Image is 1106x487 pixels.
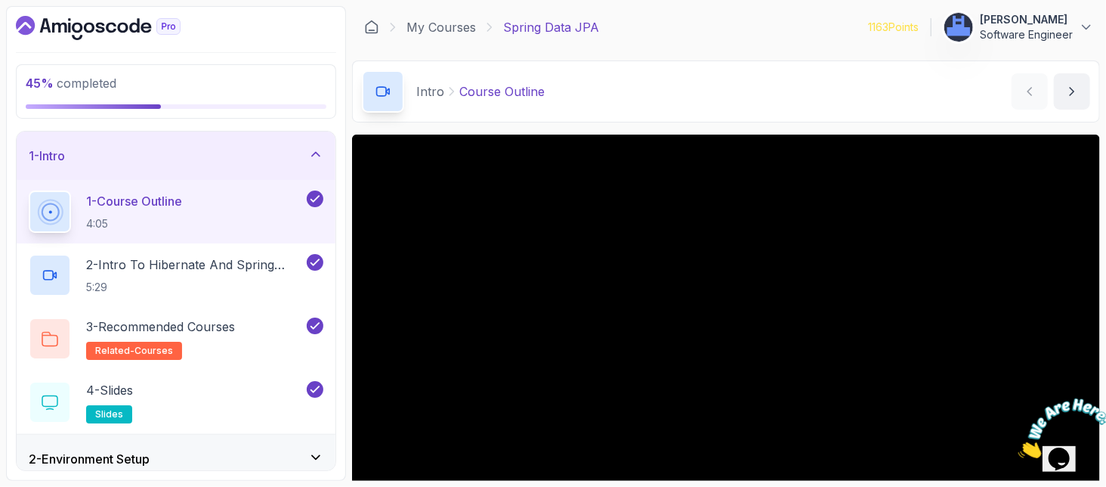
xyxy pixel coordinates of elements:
[944,12,1094,42] button: user profile image[PERSON_NAME]Software Engineer
[86,381,133,399] p: 4 - Slides
[6,6,100,66] img: Chat attention grabber
[95,345,173,357] span: related-courses
[86,256,304,274] p: 2 - Intro To Hibernate And Spring Data Jpa
[16,16,215,40] a: Dashboard
[26,76,116,91] span: completed
[29,254,323,296] button: 2-Intro To Hibernate And Spring Data Jpa5:29
[95,408,123,420] span: slides
[29,318,323,360] button: 3-Recommended Coursesrelated-courses
[86,280,304,295] p: 5:29
[868,20,919,35] p: 1163 Points
[416,82,444,101] p: Intro
[980,27,1073,42] p: Software Engineer
[86,216,182,231] p: 4:05
[1012,392,1106,464] iframe: chat widget
[503,18,599,36] p: Spring Data JPA
[17,435,335,483] button: 2-Environment Setup
[1054,73,1090,110] button: next content
[406,18,476,36] a: My Courses
[980,12,1073,27] p: [PERSON_NAME]
[26,76,54,91] span: 45 %
[17,132,335,180] button: 1-Intro
[86,192,182,210] p: 1 - Course Outline
[1012,73,1048,110] button: previous content
[29,147,65,165] h3: 1 - Intro
[944,13,973,42] img: user profile image
[29,191,323,233] button: 1-Course Outline4:05
[459,82,545,101] p: Course Outline
[86,318,235,336] p: 3 - Recommended Courses
[29,381,323,423] button: 4-Slidesslides
[29,450,150,468] h3: 2 - Environment Setup
[364,20,379,35] a: Dashboard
